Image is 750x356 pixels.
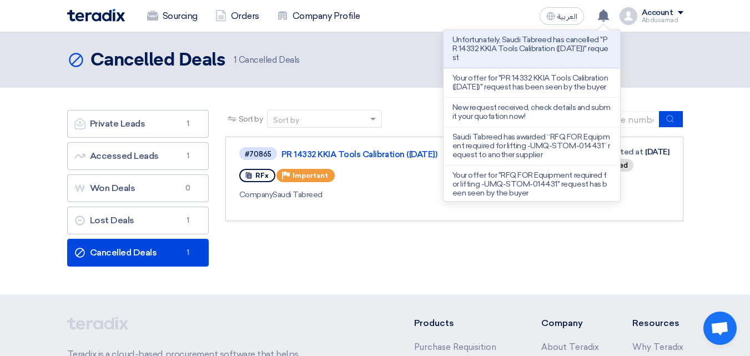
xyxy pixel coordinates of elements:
[452,171,611,198] p: Your offer for "RFQ FOR Equipment required for lifting -UMQ-STOM-014431" request has been seen by...
[67,207,209,234] a: Lost Deals1
[67,174,209,202] a: Won Deals0
[90,49,225,72] h2: Cancelled Deals
[452,36,611,62] p: Unfortunately, Saudi Tabreed has cancelled "PR 14332 KKIA Tools Calibration ([DATE])" request
[632,317,683,330] li: Resources
[239,113,263,125] span: Sort by
[587,146,669,158] div: [DATE]
[67,110,209,138] a: Private Leads1
[281,149,559,159] a: PR 14332 KKIA Tools Calibration ([DATE])
[452,74,611,92] p: Your offer for "PR 14332 KKIA Tools Calibration ([DATE])" request has been seen by the buyer
[541,317,599,330] li: Company
[182,118,195,129] span: 1
[414,317,508,330] li: Products
[452,133,611,159] p: Saudi Tabreed has awarded “RFQ FOR Equipment required for lifting -UMQ-STOM-014431” request to an...
[557,13,577,21] span: العربية
[642,8,673,18] div: Account
[239,190,273,199] span: Company
[620,7,637,25] img: profile_test.png
[182,151,195,162] span: 1
[67,142,209,170] a: Accessed Leads1
[67,239,209,267] a: Cancelled Deals1
[234,54,299,67] span: Cancelled Deals
[268,4,369,28] a: Company Profile
[414,342,496,352] a: Purchase Requisition
[182,215,195,226] span: 1
[540,7,584,25] button: العربية
[602,146,643,158] span: Created at
[182,247,195,258] span: 1
[632,342,683,352] a: Why Teradix
[255,172,269,179] span: RFx
[239,189,561,200] div: Saudi Tabreed
[138,4,207,28] a: Sourcing
[541,342,599,352] a: About Teradix
[293,172,328,179] span: Important
[703,312,737,345] a: Open chat
[234,55,236,65] span: 1
[67,9,125,22] img: Teradix logo
[245,151,271,158] div: #70865
[642,17,683,23] div: Abdusamad
[452,103,611,121] p: New request received, check details and submit your quotation now!
[273,114,299,126] div: Sort by
[207,4,268,28] a: Orders
[182,183,195,194] span: 0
